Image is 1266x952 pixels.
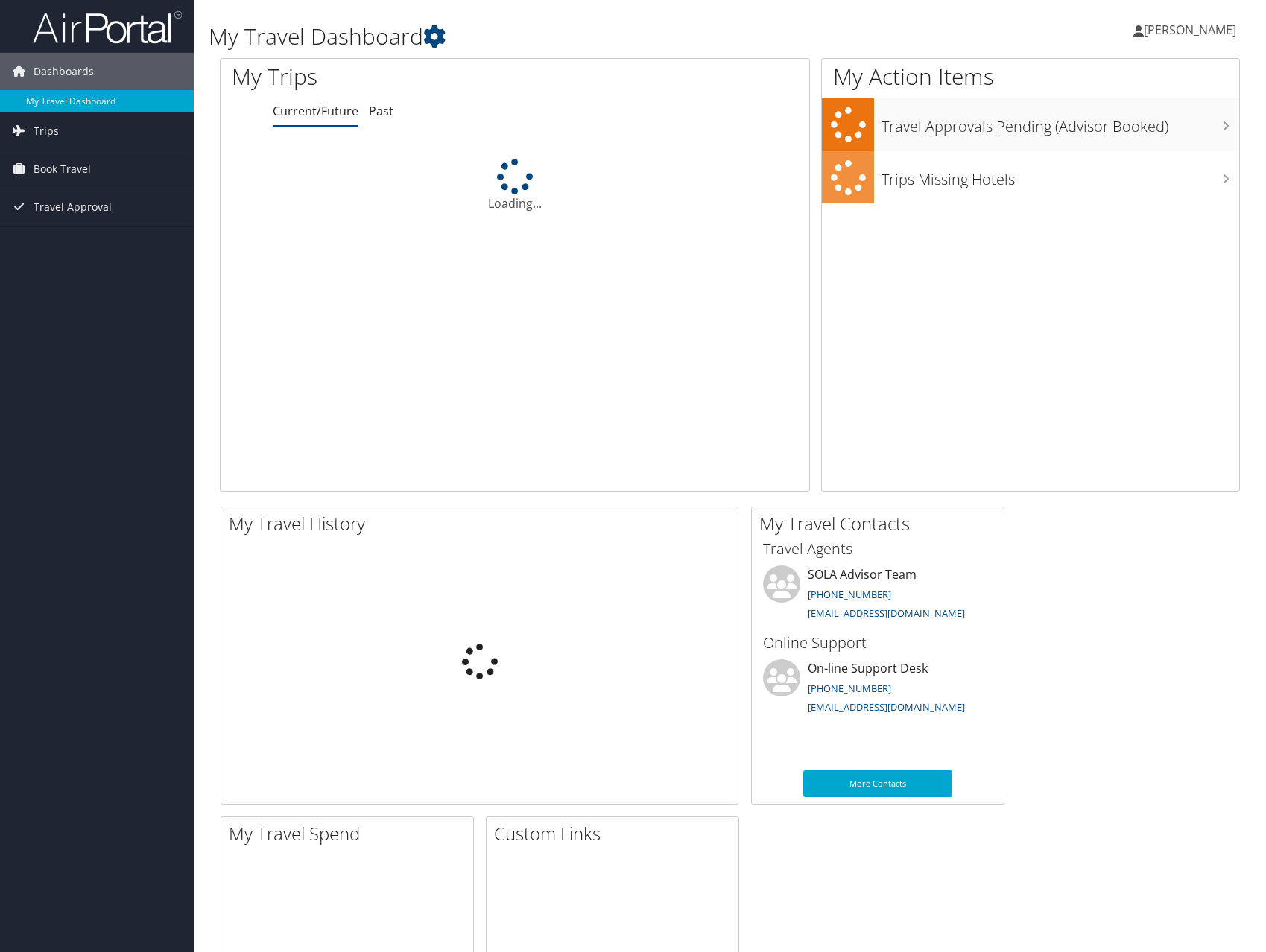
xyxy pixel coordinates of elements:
[808,682,891,695] a: [PHONE_NUMBER]
[822,151,1239,204] a: Trips Missing Hotels
[808,700,965,714] a: [EMAIL_ADDRESS][DOMAIN_NAME]
[229,511,738,536] h2: My Travel History
[34,150,91,188] span: Book Travel
[1144,22,1236,38] span: [PERSON_NAME]
[822,61,1239,92] h1: My Action Items
[209,21,904,52] h1: My Travel Dashboard
[763,632,993,653] h3: Online Support
[34,53,94,90] span: Dashboards
[34,112,59,150] span: Trips
[882,162,1239,190] h3: Trips Missing Hotels
[822,98,1239,151] a: Travel Approvals Pending (Advisor Booked)
[759,511,1004,536] h2: My Travel Contacts
[494,821,738,846] h2: Custom Links
[34,188,112,226] span: Travel Approval
[803,770,952,797] a: More Contacts
[882,109,1239,137] h3: Travel Approvals Pending (Advisor Booked)
[808,588,891,601] a: [PHONE_NUMBER]
[369,103,393,119] a: Past
[1133,7,1251,52] a: [PERSON_NAME]
[221,159,809,212] div: Loading...
[229,821,473,846] h2: My Travel Spend
[763,539,993,559] h3: Travel Agents
[808,606,965,620] a: [EMAIL_ADDRESS][DOMAIN_NAME]
[273,103,358,119] a: Current/Future
[756,659,1000,720] li: On-line Support Desk
[756,565,1000,626] li: SOLA Advisor Team
[33,10,182,45] img: airportal-logo.png
[232,61,553,92] h1: My Trips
